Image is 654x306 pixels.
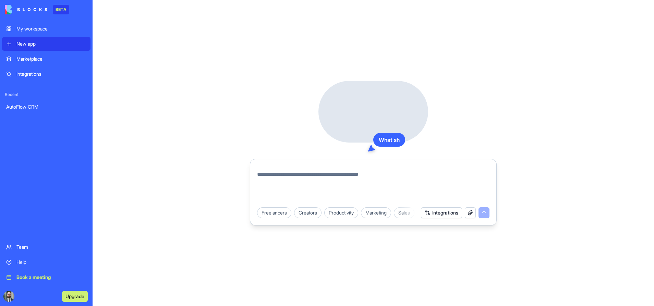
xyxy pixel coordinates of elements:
a: Help [2,255,90,269]
button: Upgrade [62,291,88,302]
img: ACg8ocKdYtdcMozFlmmUgen-uoy8ky_dxjkgdCzUm6f-rSBjvSFRGjb5Zw=s96-c [3,291,14,302]
span: Recent [2,92,90,97]
div: Creators [294,207,322,218]
div: Team [16,244,86,250]
div: Sales [394,207,414,218]
div: Integrations [16,71,86,77]
div: Freelancers [257,207,291,218]
a: Upgrade [62,293,88,299]
div: My workspace [16,25,86,32]
a: My workspace [2,22,90,36]
div: Book a meeting [16,274,86,281]
a: AutoFlow CRM [2,100,90,114]
div: Marketplace [16,56,86,62]
div: BETA [53,5,69,14]
div: New app [16,40,86,47]
a: Book a meeting [2,270,90,284]
a: BETA [5,5,69,14]
div: Help [16,259,86,266]
img: logo [5,5,47,14]
div: What sh [373,133,405,147]
button: Integrations [421,207,462,218]
div: Productivity [324,207,358,218]
a: Team [2,240,90,254]
a: Marketplace [2,52,90,66]
a: New app [2,37,90,51]
div: Marketing [361,207,391,218]
a: Integrations [2,67,90,81]
div: AutoFlow CRM [6,103,86,110]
